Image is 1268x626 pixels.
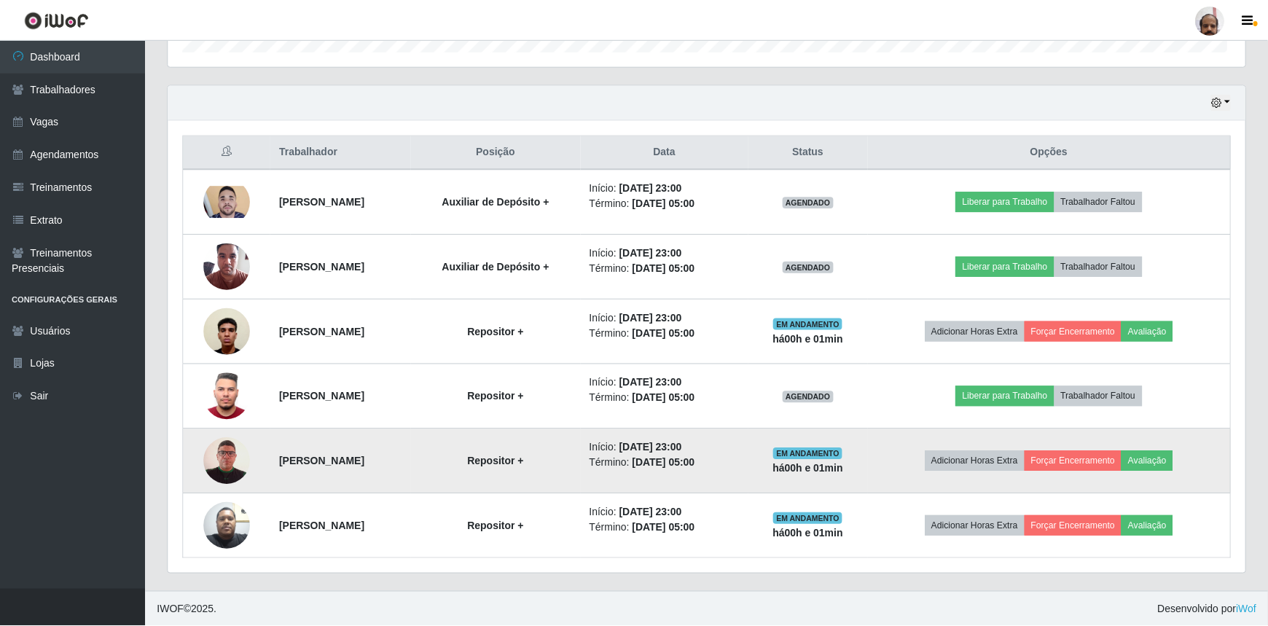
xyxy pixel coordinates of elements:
th: Opções [870,136,1234,170]
time: [DATE] 05:00 [634,392,697,404]
th: Posição [412,136,582,170]
img: 1746885131832.jpeg [204,428,251,495]
button: Liberar para Trabalho [958,257,1057,277]
button: Avaliação [1124,451,1176,472]
span: EM ANDAMENTO [775,513,845,525]
li: Início: [591,181,742,196]
li: Início: [591,375,742,391]
time: [DATE] 05:00 [634,262,697,274]
time: [DATE] 05:00 [634,522,697,533]
button: Liberar para Trabalho [958,192,1057,212]
strong: Auxiliar de Depósito + [443,261,550,273]
img: 1749171143846.jpeg [204,300,251,362]
strong: Repositor + [469,455,525,467]
span: AGENDADO [785,391,836,403]
strong: Repositor + [469,391,525,402]
button: Trabalhador Faltou [1057,192,1146,212]
span: AGENDADO [785,262,836,273]
li: Término: [591,196,742,211]
th: Data [582,136,751,170]
strong: há 00 h e 01 min [775,333,846,345]
strong: [PERSON_NAME] [280,261,365,273]
img: CoreUI Logo [24,11,89,29]
strong: [PERSON_NAME] [280,326,365,337]
li: Término: [591,261,742,276]
a: iWof [1240,604,1260,616]
strong: Auxiliar de Depósito + [443,196,550,208]
time: [DATE] 23:00 [621,312,684,324]
li: Término: [591,326,742,341]
time: [DATE] 23:00 [621,377,684,388]
button: Trabalhador Faltou [1057,257,1146,277]
button: Avaliação [1124,321,1176,342]
time: [DATE] 23:00 [621,506,684,518]
time: [DATE] 23:00 [621,182,684,194]
li: Início: [591,310,742,326]
span: AGENDADO [785,197,836,208]
img: 1755624541538.jpeg [204,495,251,557]
strong: há 00 h e 01 min [775,528,846,539]
strong: [PERSON_NAME] [280,455,365,467]
span: EM ANDAMENTO [775,318,845,330]
span: IWOF [157,604,184,616]
button: Forçar Encerramento [1028,321,1125,342]
strong: há 00 h e 01 min [775,463,846,474]
button: Avaliação [1124,516,1176,536]
time: [DATE] 23:00 [621,247,684,259]
li: Término: [591,520,742,536]
time: [DATE] 05:00 [634,457,697,469]
strong: [PERSON_NAME] [280,391,365,402]
button: Forçar Encerramento [1028,516,1125,536]
img: 1756996657392.jpeg [204,365,251,427]
time: [DATE] 23:00 [621,442,684,453]
img: 1724758251870.jpeg [204,186,251,218]
span: EM ANDAMENTO [775,448,845,460]
button: Adicionar Horas Extra [928,451,1028,472]
span: Desenvolvido por [1161,603,1260,618]
th: Trabalhador [271,136,412,170]
button: Adicionar Horas Extra [928,516,1028,536]
button: Liberar para Trabalho [958,386,1057,407]
li: Início: [591,505,742,520]
button: Trabalhador Faltou [1057,386,1146,407]
time: [DATE] 05:00 [634,327,697,339]
span: © 2025 . [157,603,217,618]
time: [DATE] 05:00 [634,197,697,209]
th: Status [751,136,870,170]
button: Forçar Encerramento [1028,451,1125,472]
strong: [PERSON_NAME] [280,196,365,208]
img: 1743595929569.jpeg [204,235,251,297]
li: Término: [591,455,742,471]
strong: Repositor + [469,326,525,337]
button: Adicionar Horas Extra [928,321,1028,342]
li: Término: [591,391,742,406]
strong: Repositor + [469,520,525,532]
li: Início: [591,246,742,261]
li: Início: [591,440,742,455]
strong: [PERSON_NAME] [280,520,365,532]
